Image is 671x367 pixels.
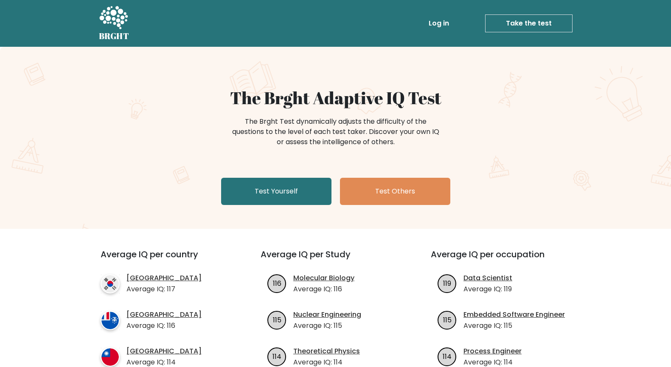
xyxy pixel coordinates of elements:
[126,284,202,294] p: Average IQ: 117
[273,278,281,288] text: 116
[99,3,129,43] a: BRGHT
[463,273,512,283] a: Data Scientist
[443,278,451,288] text: 119
[126,310,202,320] a: [GEOGRAPHIC_DATA]
[126,321,202,331] p: Average IQ: 116
[293,321,361,331] p: Average IQ: 115
[443,315,452,324] text: 115
[126,273,202,283] a: [GEOGRAPHIC_DATA]
[293,346,360,356] a: Theoretical Physics
[340,178,450,205] a: Test Others
[443,351,452,361] text: 114
[293,310,361,320] a: Nuclear Engineering
[99,31,129,41] h5: BRGHT
[273,315,281,324] text: 115
[425,15,452,32] a: Log in
[230,117,442,147] div: The Brght Test dynamically adjusts the difficulty of the questions to the level of each test take...
[485,14,573,32] a: Take the test
[101,311,120,330] img: country
[293,284,354,294] p: Average IQ: 116
[261,249,410,270] h3: Average IQ per Study
[101,274,120,293] img: country
[101,347,120,367] img: country
[431,249,581,270] h3: Average IQ per occupation
[221,178,331,205] a: Test Yourself
[126,346,202,356] a: [GEOGRAPHIC_DATA]
[101,249,230,270] h3: Average IQ per country
[463,310,565,320] a: Embedded Software Engineer
[463,321,565,331] p: Average IQ: 115
[272,351,281,361] text: 114
[463,346,522,356] a: Process Engineer
[129,88,543,108] h1: The Brght Adaptive IQ Test
[463,284,512,294] p: Average IQ: 119
[293,273,354,283] a: Molecular Biology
